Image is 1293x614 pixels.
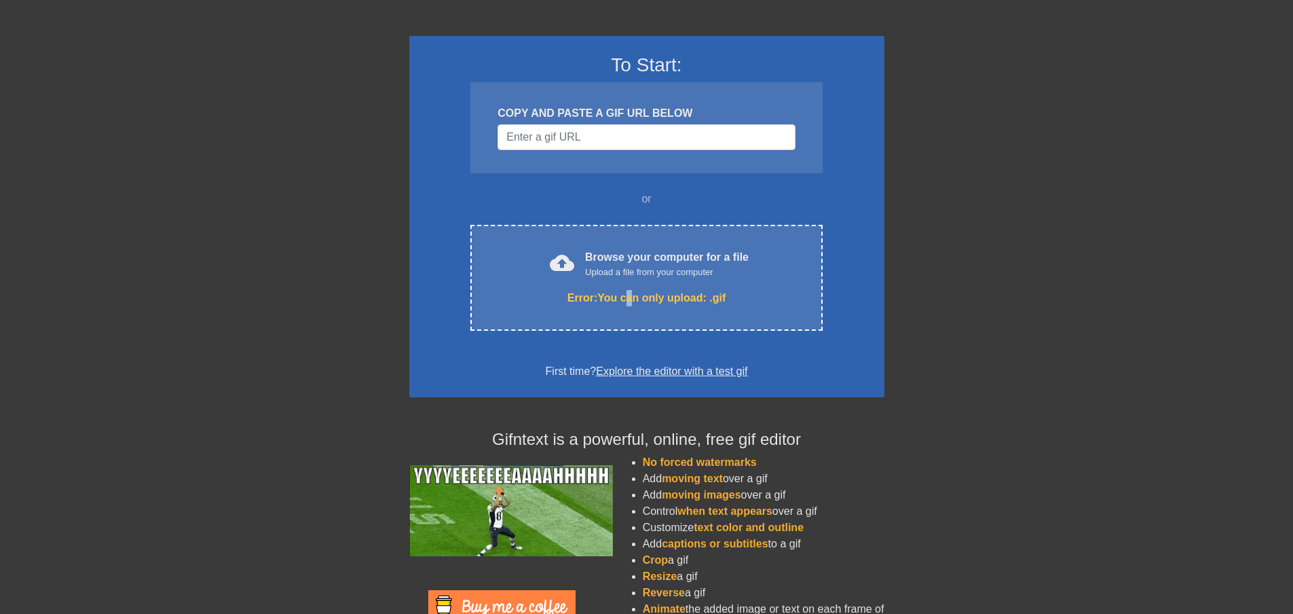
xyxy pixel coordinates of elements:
[643,456,757,468] span: No forced watermarks
[498,124,795,150] input: Username
[643,503,884,520] li: Control over a gif
[643,554,668,566] span: Crop
[445,191,849,207] div: or
[498,105,795,122] div: COPY AND PASTE A GIF URL BELOW
[662,473,723,484] span: moving text
[643,520,884,536] li: Customize
[643,585,884,601] li: a gif
[596,365,747,377] a: Explore the editor with a test gif
[427,54,867,77] h3: To Start:
[499,290,793,306] div: Error: You can only upload: .gif
[643,571,677,582] span: Resize
[643,568,884,585] li: a gif
[643,552,884,568] li: a gif
[662,538,768,549] span: captions or subtitles
[585,249,749,279] div: Browse your computer for a file
[585,266,749,279] div: Upload a file from your computer
[643,471,884,487] li: Add over a gif
[694,522,804,533] span: text color and outline
[677,505,772,517] span: when text appears
[662,489,741,501] span: moving images
[643,487,884,503] li: Add over a gif
[643,536,884,552] li: Add to a gif
[550,251,574,275] span: cloud_upload
[409,430,884,450] h4: Gifntext is a powerful, online, free gif editor
[427,363,867,380] div: First time?
[409,465,613,556] img: football_small.gif
[643,587,685,598] span: Reverse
